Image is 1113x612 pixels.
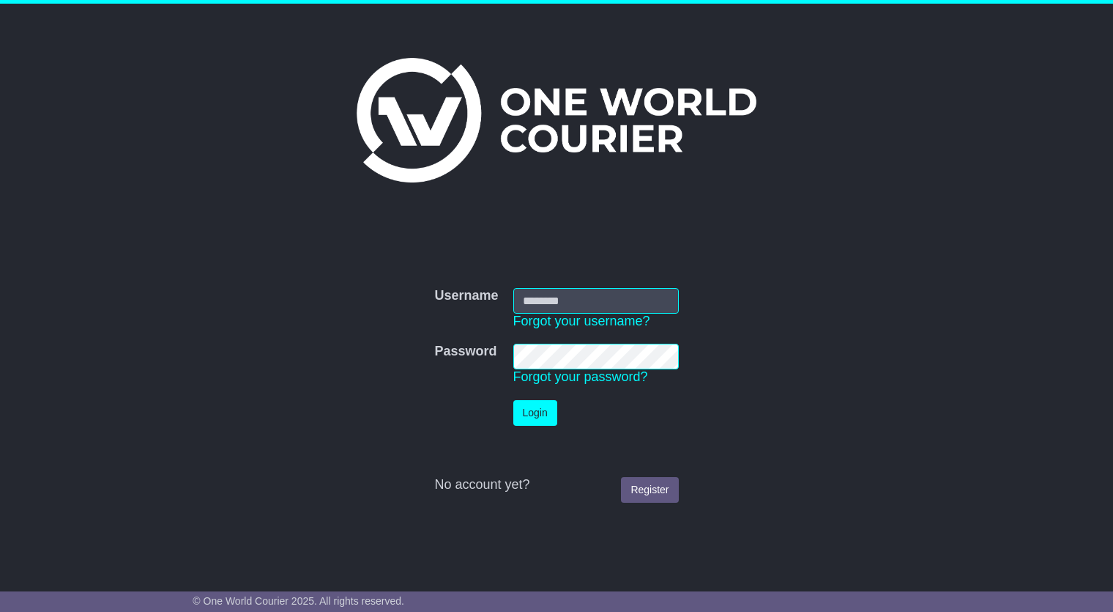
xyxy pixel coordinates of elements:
[513,369,648,384] a: Forgot your password?
[513,400,557,426] button: Login
[434,477,678,493] div: No account yet?
[621,477,678,503] a: Register
[357,58,756,183] img: One World
[193,595,404,607] span: © One World Courier 2025. All rights reserved.
[513,314,650,328] a: Forgot your username?
[434,288,498,304] label: Username
[434,344,496,360] label: Password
